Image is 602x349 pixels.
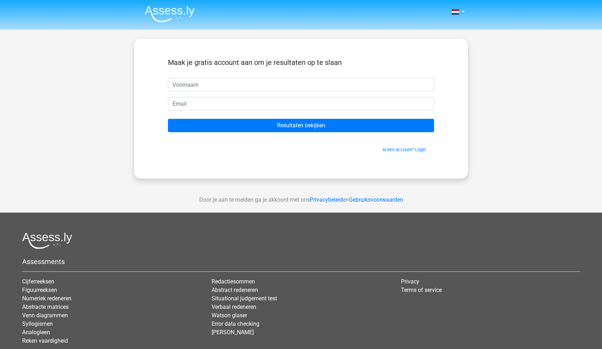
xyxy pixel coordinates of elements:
a: Abstract redeneren [212,287,258,293]
a: [PERSON_NAME] [212,329,254,336]
a: Verbaal redeneren [212,304,256,310]
a: Syllogismen [22,320,53,327]
a: Privacy [401,278,419,285]
h5: Maak je gratis account aan om je resultaten op te slaan [168,58,434,67]
a: Terms of service [401,287,442,293]
a: Cijferreeksen [22,278,54,285]
input: Email [168,97,434,110]
a: Figuurreeksen [22,287,57,293]
a: Abstracte matrices [22,304,69,310]
a: Venn diagrammen [22,312,68,319]
img: Assessly logo [22,232,72,249]
a: Watson glaser [212,312,247,319]
a: Al een account? Login [382,147,426,152]
h5: Assessments [22,257,580,266]
a: Reken vaardigheid [22,337,68,344]
a: Redactiesommen [212,278,255,285]
input: Voornaam [168,78,434,91]
img: Assessly [145,6,195,22]
a: Privacybeleid [310,196,343,203]
a: Gebruiksvoorwaarden [349,196,403,203]
a: Numeriek redeneren [22,295,71,302]
a: Analogieen [22,329,50,336]
a: Error data checking [212,320,259,327]
a: Situational judgement test [212,295,277,302]
input: Resultaten bekijken [168,119,434,132]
